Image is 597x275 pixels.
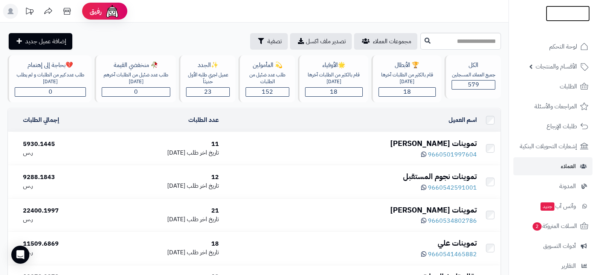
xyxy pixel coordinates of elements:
[187,148,219,157] span: تاريخ اخر طلب
[532,221,577,231] span: السلات المتروكة
[305,71,362,85] div: قام بالكثير من الطلبات آخرها [DATE]
[225,238,477,249] div: تموينات علي
[421,183,477,192] a: 9660542591001
[370,55,443,102] a: 🏆 الأبطالقام بالكثير من الطلبات آخرها [DATE]18
[23,248,102,257] div: ر.س
[187,215,219,224] span: تاريخ اخر طلب
[23,215,102,224] div: ر.س
[23,182,102,190] div: ر.س
[513,157,592,175] a: العملاء
[108,207,219,215] div: 21
[468,80,479,89] span: 579
[520,141,577,152] span: إشعارات التحويلات البنكية
[15,71,86,85] div: طلب عدد كبير من الطلبات و لم يطلب [DATE]
[560,81,577,92] span: الطلبات
[561,161,576,172] span: العملاء
[102,61,170,70] div: 🥀 منخفضي القيمة
[188,115,219,125] a: عدد الطلبات
[536,61,577,72] span: الأقسام والمنتجات
[513,117,592,135] a: طلبات الإرجاع
[267,37,282,46] span: تصفية
[354,33,417,50] a: مجموعات العملاء
[379,61,436,70] div: 🏆 الأبطال
[428,250,477,259] span: 9660541465882
[11,246,29,264] div: Open Intercom Messenger
[452,71,495,79] div: جميع العملاء المسجلين
[108,140,219,149] div: 11
[23,149,102,157] div: ر.س
[549,41,577,52] span: لوحة التحكم
[421,150,477,159] a: 9660501997604
[108,149,219,157] div: [DATE]
[246,71,289,85] div: طلب عدد ضئيل من الطلبات
[543,241,576,251] span: أدوات التسويق
[330,87,337,96] span: 18
[186,61,230,70] div: ✨الجدد
[6,55,93,102] a: 💔بحاجة إلى إهتمامطلب عدد كبير من الطلبات و لم يطلب [DATE]0
[23,207,102,215] div: 22400.1997
[49,87,52,96] span: 0
[546,19,590,35] img: logo-2.png
[204,87,212,96] span: 23
[513,197,592,215] a: وآتس آبجديد
[428,183,477,192] span: 9660542591001
[428,216,477,225] span: 9660534802786
[134,87,138,96] span: 0
[108,215,219,224] div: [DATE]
[305,61,362,70] div: 🌟الأوفياء
[547,121,577,132] span: طلبات الإرجاع
[513,137,592,155] a: إشعارات التحويلات البنكية
[513,38,592,56] a: لوحة التحكم
[187,181,219,190] span: تاريخ اخر طلب
[540,201,576,211] span: وآتس آب
[513,257,592,275] a: التقارير
[513,237,592,255] a: أدوات التسويق
[513,97,592,115] a: المراجعات والأسئلة
[20,4,39,21] a: تحديثات المنصة
[108,182,219,190] div: [DATE]
[105,4,120,19] img: ai-face.png
[177,55,237,102] a: ✨الجددعميل اجري طلبه الأول حديثاّ23
[23,140,102,149] div: 5930.1445
[562,261,576,271] span: التقارير
[225,171,477,182] div: تموينات نجوم المستقبل
[373,37,411,46] span: مجموعات العملاء
[428,150,477,159] span: 9660501997604
[108,240,219,248] div: 18
[513,77,592,96] a: الطلبات
[421,250,477,259] a: 9660541465882
[186,71,230,85] div: عميل اجري طلبه الأول حديثاّ
[534,101,577,112] span: المراجعات والأسئلة
[250,33,288,50] button: تصفية
[296,55,369,102] a: 🌟الأوفياءقام بالكثير من الطلبات آخرها [DATE]18
[513,217,592,235] a: السلات المتروكة2
[449,115,477,125] a: اسم العميل
[513,177,592,195] a: المدونة
[15,61,86,70] div: 💔بحاجة إلى إهتمام
[23,173,102,182] div: 9288.1843
[379,71,436,85] div: قام بالكثير من الطلبات آخرها [DATE]
[25,37,66,46] span: إضافة عميل جديد
[403,87,411,96] span: 18
[108,248,219,257] div: [DATE]
[108,173,219,182] div: 12
[306,37,346,46] span: تصدير ملف اكسل
[23,115,59,125] a: إجمالي الطلبات
[9,33,72,50] a: إضافة عميل جديد
[290,33,352,50] a: تصدير ملف اكسل
[246,61,289,70] div: 💫 المأمولين
[533,222,542,231] span: 2
[421,216,477,225] a: 9660534802786
[102,71,170,85] div: طلب عدد ضئيل من الطلبات آخرهم [DATE]
[559,181,576,191] span: المدونة
[237,55,296,102] a: 💫 المأمولينطلب عدد ضئيل من الطلبات152
[225,205,477,216] div: تموينات [PERSON_NAME]
[90,7,102,16] span: رفيق
[187,248,219,257] span: تاريخ اخر طلب
[541,202,554,211] span: جديد
[225,138,477,149] div: تموينات [PERSON_NAME]
[452,61,495,70] div: الكل
[262,87,273,96] span: 152
[93,55,177,102] a: 🥀 منخفضي القيمةطلب عدد ضئيل من الطلبات آخرهم [DATE]0
[443,55,502,102] a: الكلجميع العملاء المسجلين579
